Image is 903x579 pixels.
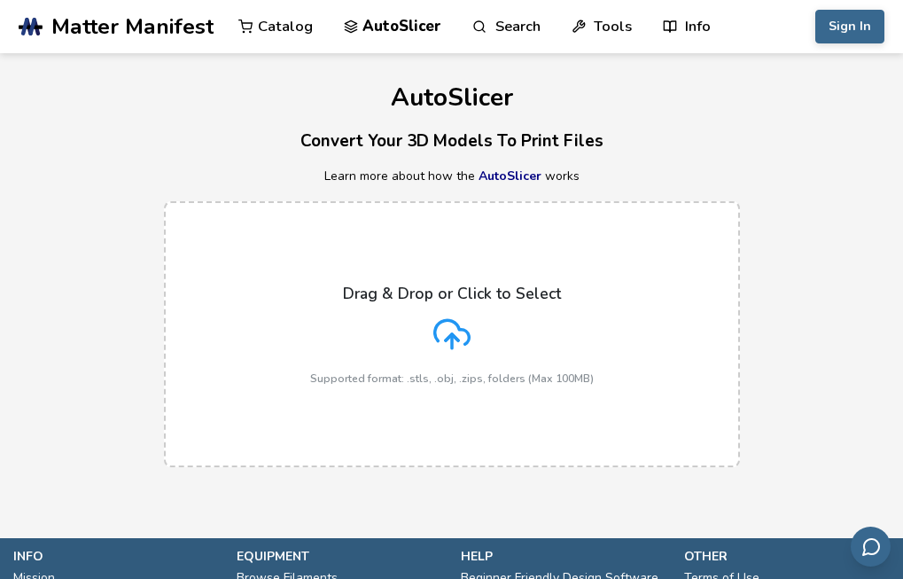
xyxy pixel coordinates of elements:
button: Send feedback via email [851,527,891,567]
p: other [684,547,890,566]
p: equipment [237,547,442,566]
p: Supported format: .stls, .obj, .zips, folders (Max 100MB) [310,372,594,385]
a: AutoSlicer [479,168,541,184]
p: Drag & Drop or Click to Select [343,285,561,302]
p: help [461,547,666,566]
button: Sign In [815,10,884,43]
span: Matter Manifest [51,14,214,39]
p: info [13,547,219,566]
